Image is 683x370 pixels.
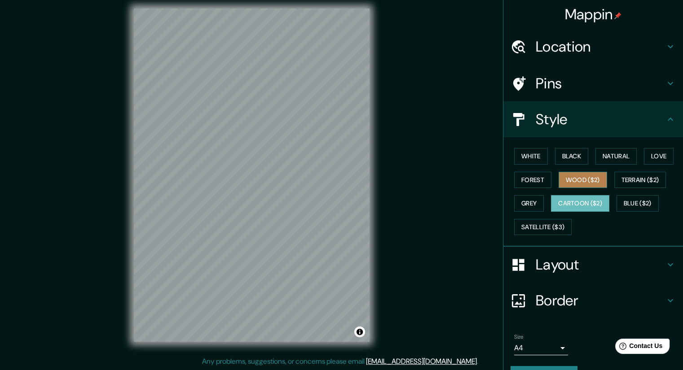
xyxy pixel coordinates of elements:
div: Layout [503,247,683,283]
button: Terrain ($2) [614,172,666,188]
h4: Layout [536,256,665,274]
button: Wood ($2) [559,172,607,188]
iframe: Help widget launcher [603,335,673,360]
button: White [514,148,548,165]
div: A4 [514,341,568,355]
h4: Mappin [565,5,622,23]
div: . [480,356,481,367]
div: Border [503,283,683,318]
button: Blue ($2) [617,195,659,212]
h4: Border [536,292,665,309]
div: Style [503,101,683,137]
h4: Pins [536,74,665,92]
h4: Location [536,38,665,56]
div: Location [503,29,683,65]
label: Size [514,333,524,341]
p: Any problems, suggestions, or concerns please email . [202,356,478,367]
a: [EMAIL_ADDRESS][DOMAIN_NAME] [366,357,477,366]
button: Grey [514,195,544,212]
button: Cartoon ($2) [551,195,609,212]
div: . [478,356,480,367]
button: Natural [595,148,637,165]
button: Forest [514,172,551,188]
h4: Style [536,110,665,128]
canvas: Map [134,9,370,342]
img: pin-icon.png [614,12,621,19]
button: Toggle attribution [354,326,365,337]
div: Pins [503,65,683,101]
button: Black [555,148,589,165]
button: Love [644,148,674,165]
button: Satellite ($3) [514,219,572,235]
